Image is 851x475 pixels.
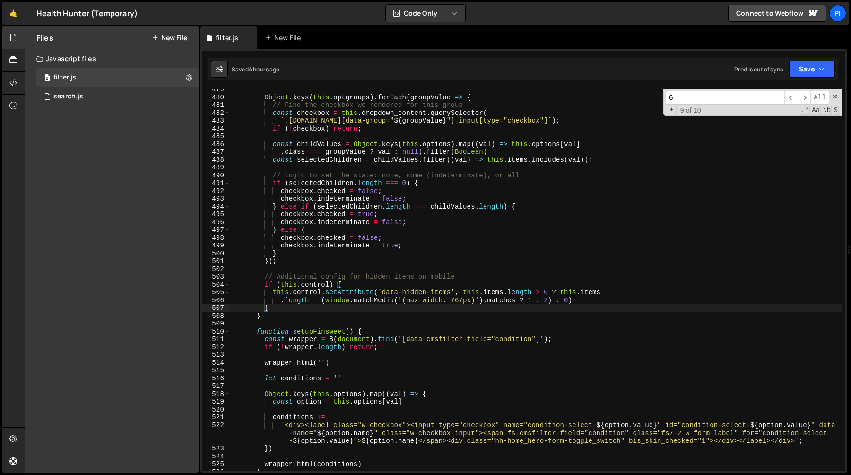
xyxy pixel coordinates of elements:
input: Search for [666,91,784,105]
div: 517 [202,382,230,390]
span: Search In Selection [833,106,839,115]
span: CaseSensitive Search [811,106,821,115]
div: 512 [202,343,230,352]
div: Prod is out of sync [734,65,783,73]
div: 504 [202,281,230,289]
div: Saved [232,65,280,73]
a: Connect to Webflow [728,5,826,22]
span: 0 [44,75,50,82]
div: 522 [202,422,230,445]
div: 500 [202,250,230,258]
div: 514 [202,359,230,367]
div: 485 [202,132,230,141]
div: 479 [202,86,230,94]
div: 483 [202,117,230,125]
div: 507 [202,304,230,312]
div: 484 [202,125,230,133]
span: ​ [784,91,798,105]
span: Toggle Replace mode [667,106,677,114]
div: 16494/44708.js [36,68,199,87]
div: 508 [202,312,230,320]
div: 520 [202,406,230,414]
div: Javascript files [25,49,199,68]
div: 515 [202,367,230,375]
a: 🤙 [2,2,25,25]
div: 516 [202,375,230,383]
div: 487 [202,148,230,156]
div: 503 [202,273,230,281]
div: 486 [202,141,230,149]
div: 498 [202,234,230,242]
div: 499 [202,242,230,250]
div: filter.js [216,33,238,43]
div: 511 [202,335,230,343]
div: 518 [202,390,230,398]
div: filter.js [53,73,76,82]
div: 502 [202,265,230,273]
div: 492 [202,187,230,195]
div: 497 [202,226,230,234]
div: 481 [202,101,230,109]
div: 489 [202,164,230,172]
div: 480 [202,94,230,102]
div: 505 [202,289,230,297]
div: 523 [202,445,230,453]
div: 494 [202,203,230,211]
button: New File [152,34,187,42]
div: 521 [202,413,230,422]
div: 16494/45041.js [36,87,199,106]
div: 510 [202,328,230,336]
div: 525 [202,460,230,468]
div: 4 hours ago [249,65,280,73]
div: 496 [202,219,230,227]
span: Alt-Enter [810,91,829,105]
span: 9 of 10 [677,106,705,114]
div: 501 [202,257,230,265]
a: Pi [829,5,846,22]
button: Code Only [386,5,465,22]
div: 524 [202,453,230,461]
div: 519 [202,398,230,406]
button: Save [789,61,835,78]
div: search.js [53,92,83,101]
div: 509 [202,320,230,328]
div: 490 [202,172,230,180]
div: 482 [202,109,230,117]
span: ​ [798,91,811,105]
div: 506 [202,297,230,305]
h2: Files [36,33,53,43]
div: 488 [202,156,230,164]
span: RegExp Search [800,106,810,115]
div: New File [265,33,304,43]
div: Health Hunter (Temporary) [36,8,138,19]
div: 491 [202,179,230,187]
div: 513 [202,351,230,359]
div: 493 [202,195,230,203]
span: Whole Word Search [822,106,832,115]
div: 495 [202,211,230,219]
